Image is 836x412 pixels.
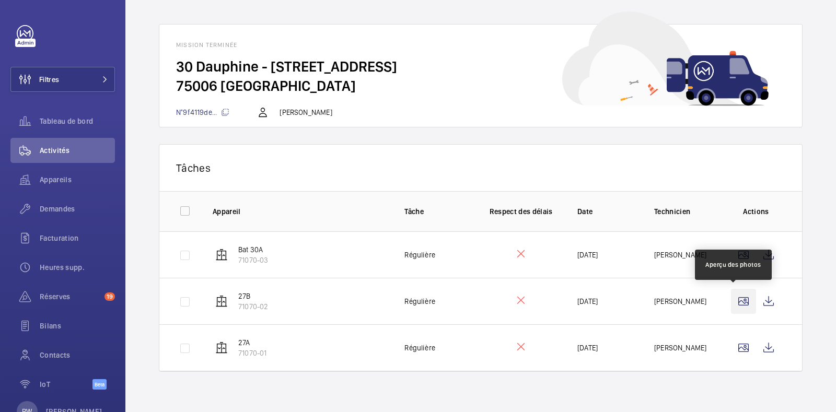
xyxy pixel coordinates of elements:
span: IoT [40,379,92,390]
p: Régulière [404,296,435,307]
span: Demandes [40,204,115,214]
p: Appareil [213,206,388,217]
span: Facturation [40,233,115,243]
span: Bilans [40,321,115,331]
p: [PERSON_NAME] [654,250,706,260]
p: 71070-02 [238,301,268,312]
p: Bat 30A [238,244,268,255]
span: Beta [92,379,107,390]
span: Réserves [40,291,100,302]
span: 19 [104,292,115,301]
span: Appareils [40,174,115,185]
p: Date [577,206,637,217]
p: [PERSON_NAME] [654,296,706,307]
button: Filtres [10,67,115,92]
img: car delivery [562,11,769,106]
p: [PERSON_NAME] [280,107,332,117]
span: Tableau de bord [40,116,115,126]
span: Contacts [40,350,115,360]
p: Tâche [404,206,465,217]
p: [DATE] [577,296,598,307]
p: 27A [238,337,266,348]
p: Respect des délais [481,206,561,217]
h2: 30 Dauphine - [STREET_ADDRESS] [176,57,785,76]
p: 27B [238,291,268,301]
p: 71070-01 [238,348,266,358]
p: Actions [731,206,781,217]
img: elevator.svg [215,342,228,354]
img: elevator.svg [215,249,228,261]
p: [DATE] [577,250,598,260]
p: Tâches [176,161,785,174]
span: N°9f4119de... [176,108,229,116]
div: Aperçu des photos [705,260,761,269]
span: Activités [40,145,115,156]
span: Heures supp. [40,262,115,273]
p: Technicien [654,206,714,217]
span: Filtres [39,74,59,85]
p: [PERSON_NAME] [654,343,706,353]
img: elevator.svg [215,295,228,308]
p: 71070-03 [238,255,268,265]
h2: 75006 [GEOGRAPHIC_DATA] [176,76,785,96]
p: Régulière [404,250,435,260]
h1: Mission terminée [176,41,785,49]
p: [DATE] [577,343,598,353]
p: Régulière [404,343,435,353]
